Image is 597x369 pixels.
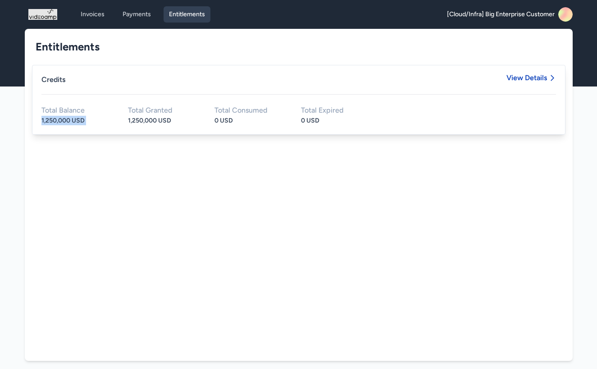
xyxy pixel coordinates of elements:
[301,107,373,114] div: Total Expired
[36,40,555,54] h1: Entitlements
[506,74,556,82] a: View Details
[117,6,156,23] a: Payments
[41,107,114,114] div: Total Balance
[128,116,200,125] div: 1,250,000 USD
[506,74,547,82] span: View Details
[128,107,200,114] div: Total Granted
[214,116,287,125] div: 0 USD
[447,10,555,19] span: [Cloud/Infra] Big Enterprise Customer
[301,116,373,125] div: 0 USD
[164,6,210,23] a: Entitlements
[214,107,287,114] div: Total Consumed
[28,7,57,22] img: logo_1757534123.png
[41,74,65,94] div: Credits
[75,6,110,23] a: Invoices
[447,7,573,22] a: [Cloud/Infra] Big Enterprise Customer
[41,116,114,125] div: 1,250,000 USD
